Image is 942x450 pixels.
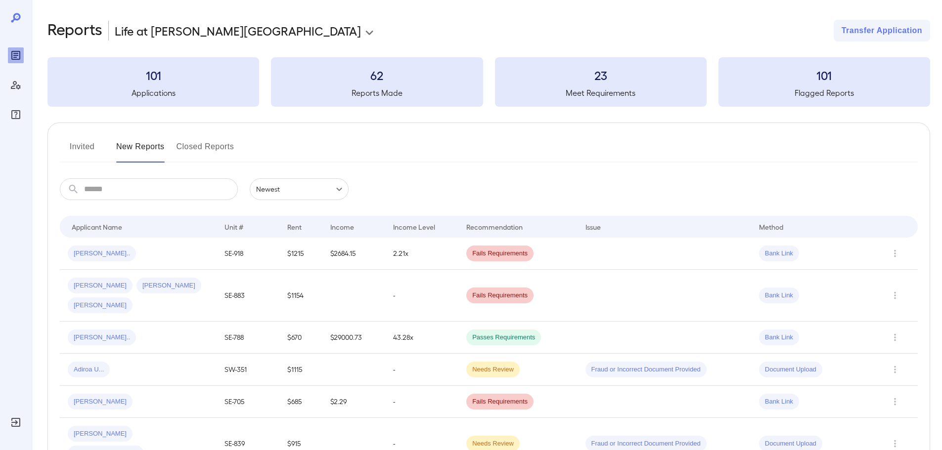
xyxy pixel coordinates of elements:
div: Income Level [393,221,435,233]
span: Passes Requirements [466,333,541,342]
button: Row Actions [887,245,903,261]
span: Bank Link [759,249,799,258]
div: Income [330,221,354,233]
div: Method [759,221,783,233]
td: $685 [279,386,322,418]
td: $29000.73 [322,322,385,354]
summary: 101Applications62Reports Made23Meet Requirements101Flagged Reports [47,57,930,107]
button: New Reports [116,139,165,163]
div: Manage Users [8,77,24,93]
span: Fraud or Incorrect Document Provided [585,439,707,449]
div: Issue [585,221,601,233]
button: Transfer Application [834,20,930,41]
span: Fails Requirements [466,397,534,407]
td: $1115 [279,354,322,386]
td: 2.21x [385,238,458,270]
h3: 101 [718,67,930,83]
td: SE-788 [217,322,279,354]
td: - [385,354,458,386]
span: [PERSON_NAME] [68,281,133,290]
span: Needs Review [466,365,520,374]
h3: 23 [495,67,707,83]
h3: 62 [271,67,483,83]
td: $1154 [279,270,322,322]
h5: Applications [47,87,259,99]
td: $2.29 [322,386,385,418]
button: Row Actions [887,287,903,303]
button: Row Actions [887,329,903,345]
div: Log Out [8,414,24,430]
h5: Flagged Reports [718,87,930,99]
button: Row Actions [887,394,903,409]
span: Bank Link [759,333,799,342]
span: [PERSON_NAME].. [68,249,136,258]
div: Unit # [224,221,243,233]
td: $1215 [279,238,322,270]
td: $670 [279,322,322,354]
p: Life at [PERSON_NAME][GEOGRAPHIC_DATA] [115,23,361,39]
span: Fraud or Incorrect Document Provided [585,365,707,374]
span: Document Upload [759,365,822,374]
div: Rent [287,221,303,233]
span: Fails Requirements [466,249,534,258]
div: Reports [8,47,24,63]
span: Bank Link [759,397,799,407]
button: Row Actions [887,362,903,377]
h3: 101 [47,67,259,83]
h5: Reports Made [271,87,483,99]
td: SW-351 [217,354,279,386]
td: SE-918 [217,238,279,270]
span: [PERSON_NAME].. [68,333,136,342]
td: - [385,270,458,322]
div: Applicant Name [72,221,122,233]
div: FAQ [8,107,24,123]
span: Adiroa U... [68,365,110,374]
td: SE-705 [217,386,279,418]
span: [PERSON_NAME] [136,281,201,290]
div: Newest [250,178,349,200]
button: Invited [60,139,104,163]
td: $2684.15 [322,238,385,270]
div: Recommendation [466,221,523,233]
button: Closed Reports [177,139,234,163]
span: [PERSON_NAME] [68,429,133,439]
td: - [385,386,458,418]
h2: Reports [47,20,102,41]
span: Document Upload [759,439,822,449]
td: SE-883 [217,270,279,322]
span: [PERSON_NAME] [68,397,133,407]
span: [PERSON_NAME] [68,301,133,310]
span: Needs Review [466,439,520,449]
h5: Meet Requirements [495,87,707,99]
td: 43.28x [385,322,458,354]
span: Fails Requirements [466,291,534,300]
span: Bank Link [759,291,799,300]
